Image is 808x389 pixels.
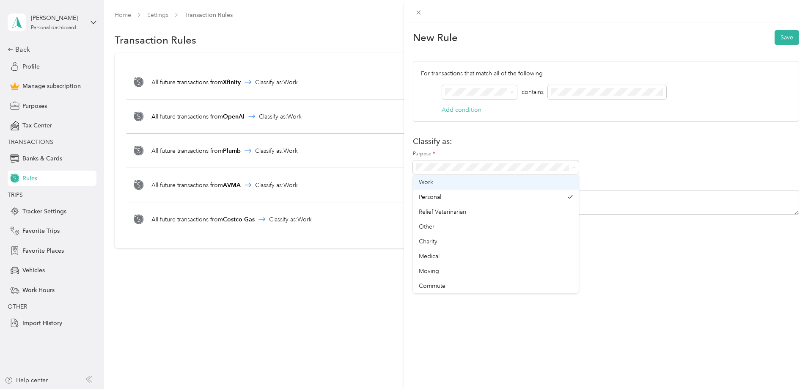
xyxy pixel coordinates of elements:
[419,223,434,230] span: Other
[419,253,440,260] span: Medical
[419,179,433,186] span: Work
[775,30,799,45] button: Save
[522,88,544,97] div: contains
[419,282,445,290] span: Commute
[419,193,441,201] span: Personal
[419,268,439,275] span: Moving
[413,137,799,146] h1: Classify as:
[442,105,481,114] button: Add condition
[413,180,799,188] label: Notes
[413,33,458,42] h1: New Rule
[421,69,792,78] p: For transactions that match all of the following
[419,238,437,245] span: Charity
[761,342,808,389] iframe: Everlance-gr Chat Button Frame
[413,150,799,158] label: Purpose
[419,208,466,215] span: Relief Veterinarian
